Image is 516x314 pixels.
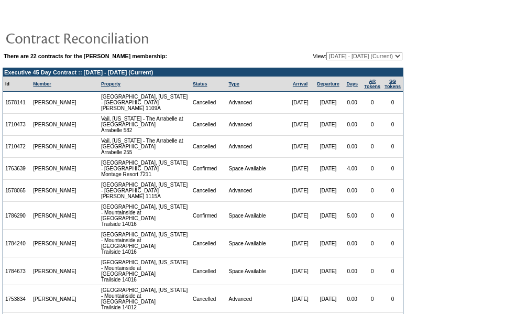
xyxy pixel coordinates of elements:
[382,158,403,180] td: 0
[286,180,314,202] td: [DATE]
[227,114,287,136] td: Advanced
[314,285,342,313] td: [DATE]
[314,136,342,158] td: [DATE]
[286,257,314,285] td: [DATE]
[99,158,191,180] td: [GEOGRAPHIC_DATA], [US_STATE] - [GEOGRAPHIC_DATA] Montage Resort 7211
[227,158,287,180] td: Space Available
[3,158,31,180] td: 1763639
[31,114,79,136] td: [PERSON_NAME]
[362,230,382,257] td: 0
[342,114,362,136] td: 0.00
[31,257,79,285] td: [PERSON_NAME]
[3,68,403,77] td: Executive 45 Day Contract :: [DATE] - [DATE] (Current)
[227,92,287,114] td: Advanced
[3,180,31,202] td: 1578065
[382,230,403,257] td: 0
[382,202,403,230] td: 0
[342,92,362,114] td: 0.00
[31,158,79,180] td: [PERSON_NAME]
[385,79,401,89] a: SGTokens
[191,114,227,136] td: Cancelled
[314,230,342,257] td: [DATE]
[314,114,342,136] td: [DATE]
[101,81,120,86] a: Property
[191,202,227,230] td: Confirmed
[362,285,382,313] td: 0
[382,136,403,158] td: 0
[286,230,314,257] td: [DATE]
[286,136,314,158] td: [DATE]
[362,158,382,180] td: 0
[227,257,287,285] td: Space Available
[191,92,227,114] td: Cancelled
[4,53,167,59] b: There are 22 contracts for the [PERSON_NAME] membership:
[382,285,403,313] td: 0
[3,285,31,313] td: 1753834
[191,230,227,257] td: Cancelled
[193,81,207,86] a: Status
[314,158,342,180] td: [DATE]
[31,136,79,158] td: [PERSON_NAME]
[342,285,362,313] td: 0.00
[342,158,362,180] td: 4.00
[3,136,31,158] td: 1710472
[31,202,79,230] td: [PERSON_NAME]
[342,180,362,202] td: 0.00
[227,285,287,313] td: Advanced
[227,136,287,158] td: Advanced
[382,92,403,114] td: 0
[362,257,382,285] td: 0
[3,77,31,92] td: Id
[362,92,382,114] td: 0
[314,92,342,114] td: [DATE]
[314,180,342,202] td: [DATE]
[342,136,362,158] td: 0.00
[362,180,382,202] td: 0
[362,202,382,230] td: 0
[3,202,31,230] td: 1786290
[382,114,403,136] td: 0
[99,230,191,257] td: [GEOGRAPHIC_DATA], [US_STATE] - Mountainside at [GEOGRAPHIC_DATA] Trailside 14016
[286,285,314,313] td: [DATE]
[227,230,287,257] td: Space Available
[99,114,191,136] td: Vail, [US_STATE] - The Arrabelle at [GEOGRAPHIC_DATA] Arrabelle 582
[3,114,31,136] td: 1710473
[191,158,227,180] td: Confirmed
[99,92,191,114] td: [GEOGRAPHIC_DATA], [US_STATE] - [GEOGRAPHIC_DATA] [PERSON_NAME] 1109A
[364,79,380,89] a: ARTokens
[286,114,314,136] td: [DATE]
[346,81,358,86] a: Days
[382,180,403,202] td: 0
[314,202,342,230] td: [DATE]
[314,257,342,285] td: [DATE]
[342,202,362,230] td: 5.00
[382,257,403,285] td: 0
[191,136,227,158] td: Cancelled
[99,180,191,202] td: [GEOGRAPHIC_DATA], [US_STATE] - [GEOGRAPHIC_DATA] [PERSON_NAME] 1115A
[99,136,191,158] td: Vail, [US_STATE] - The Arrabelle at [GEOGRAPHIC_DATA] Arrabelle 255
[317,81,339,86] a: Departure
[362,114,382,136] td: 0
[3,230,31,257] td: 1784240
[293,81,308,86] a: Arrival
[286,158,314,180] td: [DATE]
[99,202,191,230] td: [GEOGRAPHIC_DATA], [US_STATE] - Mountainside at [GEOGRAPHIC_DATA] Trailside 14016
[286,202,314,230] td: [DATE]
[3,257,31,285] td: 1784673
[99,257,191,285] td: [GEOGRAPHIC_DATA], [US_STATE] - Mountainside at [GEOGRAPHIC_DATA] Trailside 14016
[191,180,227,202] td: Cancelled
[99,285,191,313] td: [GEOGRAPHIC_DATA], [US_STATE] - Mountainside at [GEOGRAPHIC_DATA] Trailside 14012
[191,285,227,313] td: Cancelled
[191,257,227,285] td: Cancelled
[227,180,287,202] td: Advanced
[229,81,239,86] a: Type
[342,257,362,285] td: 0.00
[31,92,79,114] td: [PERSON_NAME]
[261,52,402,60] td: View:
[362,136,382,158] td: 0
[31,180,79,202] td: [PERSON_NAME]
[342,230,362,257] td: 0.00
[3,92,31,114] td: 1578141
[31,285,79,313] td: [PERSON_NAME]
[5,27,215,48] img: pgTtlContractReconciliation.gif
